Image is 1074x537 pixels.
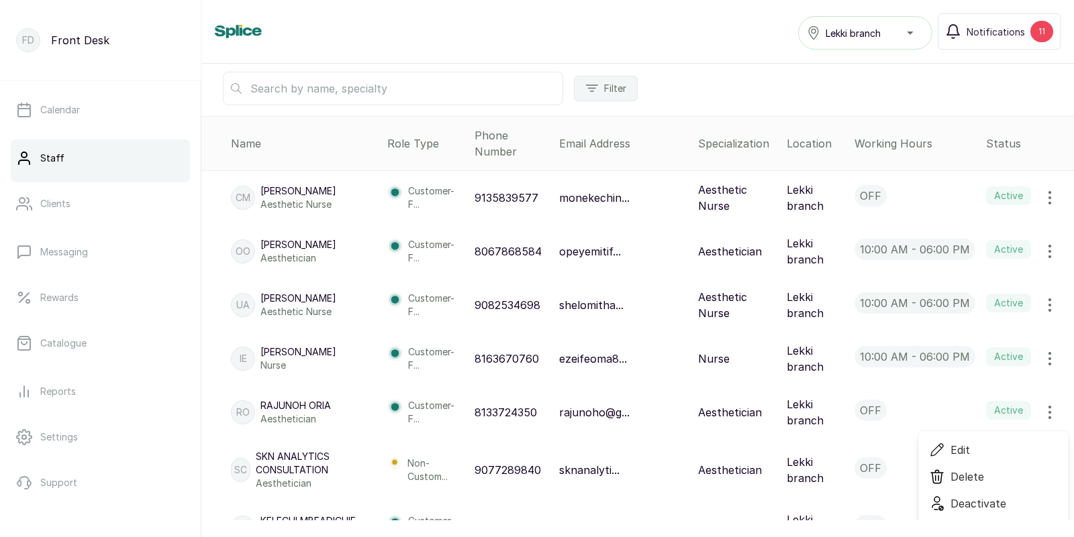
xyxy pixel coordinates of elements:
[40,103,80,117] p: Calendar
[40,476,77,489] p: Support
[475,404,537,420] p: 8133724350
[967,25,1025,39] span: Notifications
[855,135,975,152] div: Working Hours
[223,72,563,105] input: Search by name, specialty
[408,399,464,426] p: Customer-F...
[11,91,190,129] a: Calendar
[855,239,975,260] p: 10:00 am - 06:00 pm
[260,345,336,359] p: [PERSON_NAME]
[698,520,730,536] p: Nurse
[11,279,190,316] a: Rewards
[559,243,621,259] p: opeyemitif...
[787,343,844,375] p: Lekki branch
[236,298,250,312] p: UA
[855,346,975,367] p: 10:00 am - 06:00 pm
[51,32,109,48] p: Front Desk
[798,16,932,50] button: Lekki branch
[986,186,1031,205] label: Active
[559,351,627,367] p: ezeifeoma8...
[256,477,376,490] p: Aesthetician
[40,291,79,304] p: Rewards
[260,238,336,251] p: [PERSON_NAME]
[260,399,331,412] p: Rajunoh ORIA
[475,190,538,206] p: 9135839577
[11,324,190,362] a: Catalogue
[11,185,190,223] a: Clients
[40,337,87,350] p: Catalogue
[986,240,1031,259] label: Active
[260,292,336,305] p: [PERSON_NAME]
[986,347,1031,366] label: Active
[787,182,844,214] p: Lekki branch
[559,404,630,420] p: rajunoho@g...
[475,297,540,313] p: 9082534698
[604,82,626,95] span: Filter
[855,292,975,314] p: 10:00 am - 06:00 pm
[260,251,336,265] p: Aesthetician
[260,412,331,426] p: Aesthetician
[855,515,887,536] p: OFF
[11,464,190,501] a: Support
[698,462,762,478] p: Aesthetician
[260,184,336,198] p: [PERSON_NAME]
[408,238,464,265] p: Customer-F...
[260,305,336,318] p: Aesthetic Nurse
[22,34,34,47] p: FD
[698,243,762,259] p: Aesthetician
[11,373,190,410] a: Reports
[11,418,190,456] a: Settings
[40,152,64,165] p: Staff
[855,185,887,206] p: OFF
[234,463,247,477] p: SC
[236,245,250,258] p: OO
[698,351,730,367] p: Nurse
[236,191,250,204] p: CM
[855,400,887,421] p: OFF
[698,404,762,420] p: Aesthetician
[475,351,539,367] p: 8163670760
[231,135,377,152] div: Name
[236,406,250,419] p: RO
[11,233,190,271] a: Messaging
[787,454,844,486] p: Lekki branch
[986,135,1069,152] div: Status
[387,135,464,152] div: Role Type
[40,385,76,398] p: Reports
[475,127,548,160] div: Phone Number
[559,462,620,478] p: sknanalyti...
[40,245,88,259] p: Messaging
[407,457,464,483] p: Non-Custom...
[40,197,70,211] p: Clients
[950,442,970,458] span: Edit
[787,135,844,152] div: Location
[240,352,247,365] p: IE
[574,76,638,101] button: Filter
[408,184,464,211] p: Customer-F...
[787,289,844,321] p: Lekki branch
[559,297,624,313] p: shelomitha...
[698,289,776,321] p: Aesthetic Nurse
[260,359,336,372] p: Nurse
[260,198,336,211] p: Aesthetic Nurse
[475,462,541,478] p: 9077289840
[256,450,376,477] p: Skn Analytics consultation
[787,396,844,428] p: Lekki branch
[475,520,539,536] p: 9060385019
[950,495,1006,512] span: Deactivate
[855,457,887,479] p: OFF
[950,469,984,485] span: Delete
[11,139,190,177] a: Staff
[826,26,881,40] span: Lekki branch
[986,294,1031,312] label: Active
[559,135,687,152] div: Email Address
[787,235,844,267] p: Lekki branch
[559,520,627,536] p: blackpenn4...
[40,430,78,444] p: Settings
[475,243,542,259] p: 8067868584
[559,190,630,206] p: monekechin...
[698,182,776,214] p: Aesthetic Nurse
[260,514,356,528] p: Kelechi Mbeadichie
[986,401,1031,420] label: Active
[938,13,1061,50] button: Notifications11
[408,292,464,318] p: Customer-F...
